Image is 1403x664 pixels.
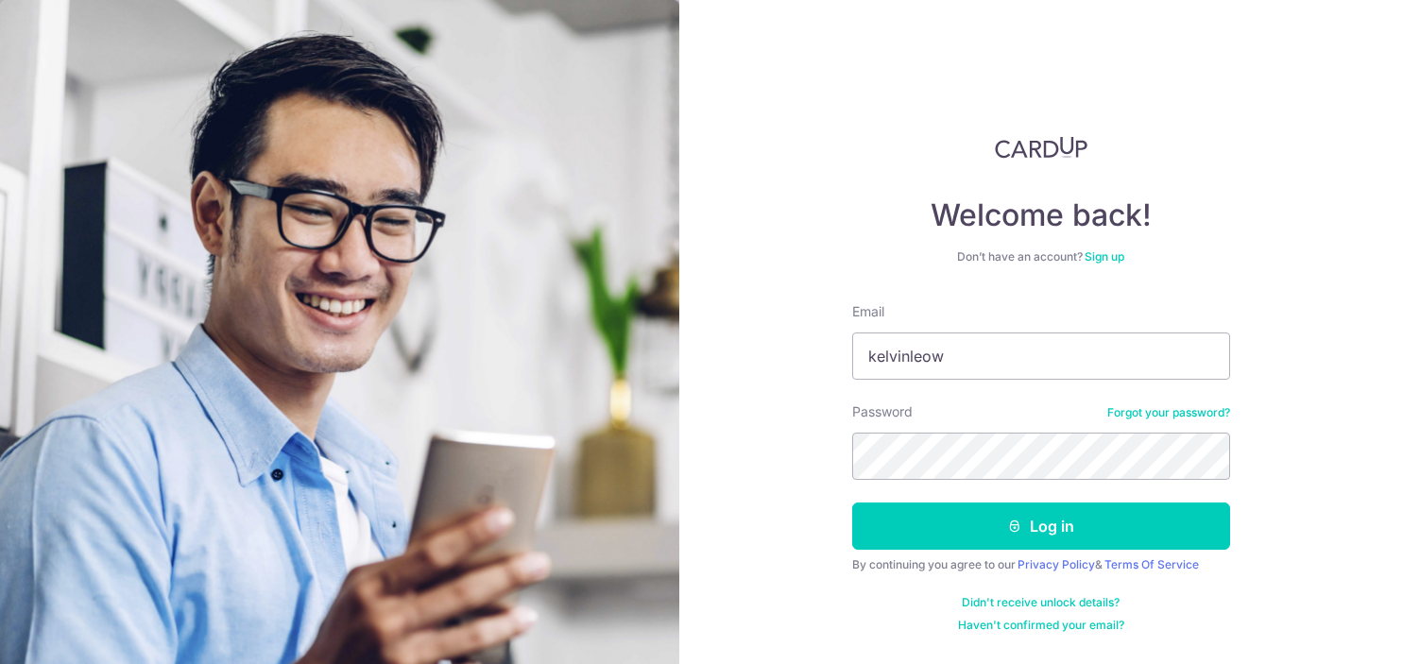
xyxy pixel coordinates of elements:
[962,595,1120,610] a: Didn't receive unlock details?
[852,249,1230,264] div: Don’t have an account?
[852,557,1230,572] div: By continuing you agree to our &
[852,402,913,421] label: Password
[995,136,1087,159] img: CardUp Logo
[958,618,1124,633] a: Haven't confirmed your email?
[1018,557,1095,571] a: Privacy Policy
[1085,249,1124,264] a: Sign up
[852,332,1230,380] input: Enter your Email
[852,302,884,321] label: Email
[852,196,1230,234] h4: Welcome back!
[1104,557,1199,571] a: Terms Of Service
[852,502,1230,550] button: Log in
[1107,405,1230,420] a: Forgot your password?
